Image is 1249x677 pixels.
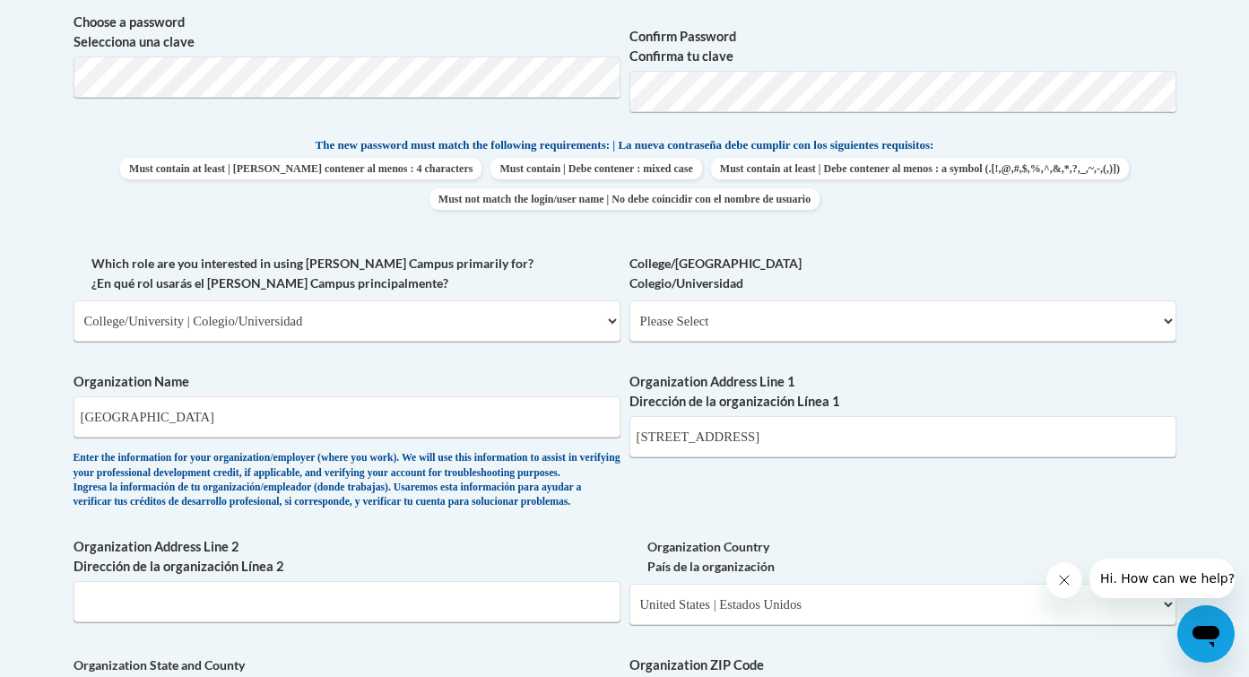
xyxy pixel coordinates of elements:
[316,137,934,153] span: The new password must match the following requirements: | La nueva contraseña debe cumplir con lo...
[1177,605,1235,663] iframe: Button to launch messaging window
[1046,562,1082,598] iframe: Close message
[74,537,620,577] label: Organization Address Line 2 Dirección de la organización Línea 2
[429,188,820,210] span: Must not match the login/user name | No debe coincidir con el nombre de usuario
[74,13,620,52] label: Choose a password Selecciona una clave
[74,254,620,293] label: Which role are you interested in using [PERSON_NAME] Campus primarily for? ¿En qué rol usarás el ...
[629,537,1176,577] label: Organization Country País de la organización
[629,27,1176,66] label: Confirm Password Confirma tu clave
[629,254,1176,293] label: College/[GEOGRAPHIC_DATA] Colegio/Universidad
[120,158,481,179] span: Must contain at least | [PERSON_NAME] contener al menos : 4 characters
[74,372,620,392] label: Organization Name
[74,396,620,438] input: Metadata input
[629,372,1176,412] label: Organization Address Line 1 Dirección de la organización Línea 1
[490,158,701,179] span: Must contain | Debe contener : mixed case
[1089,559,1235,598] iframe: Message from company
[711,158,1129,179] span: Must contain at least | Debe contener al menos : a symbol (.[!,@,#,$,%,^,&,*,?,_,~,-,(,)])
[74,581,620,622] input: Metadata input
[74,451,620,510] div: Enter the information for your organization/employer (where you work). We will use this informati...
[629,416,1176,457] input: Metadata input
